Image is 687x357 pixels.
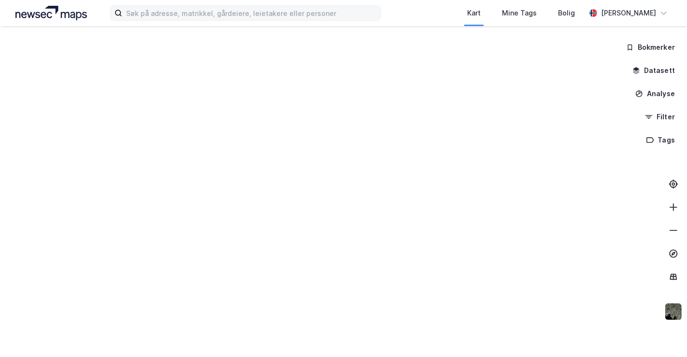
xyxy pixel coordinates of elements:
[639,311,687,357] iframe: Chat Widget
[15,6,87,20] img: logo.a4113a55bc3d86da70a041830d287a7e.svg
[502,7,537,19] div: Mine Tags
[467,7,481,19] div: Kart
[558,7,575,19] div: Bolig
[601,7,656,19] div: [PERSON_NAME]
[122,6,380,20] input: Søk på adresse, matrikkel, gårdeiere, leietakere eller personer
